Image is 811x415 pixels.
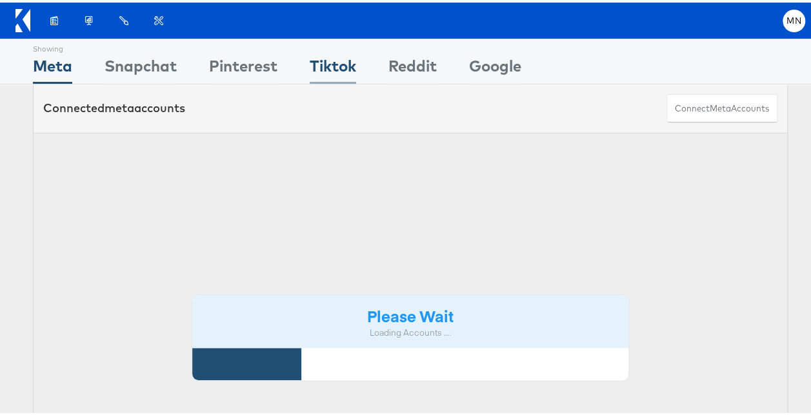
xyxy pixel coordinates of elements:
[786,14,801,23] span: MN
[105,52,177,81] div: Snapchat
[310,52,356,81] div: Tiktok
[388,52,437,81] div: Reddit
[33,52,72,81] div: Meta
[666,92,777,121] button: ConnectmetaAccounts
[202,324,619,336] div: Loading Accounts ....
[105,98,134,113] span: meta
[43,97,185,114] div: Connected accounts
[469,52,521,81] div: Google
[33,37,72,52] div: Showing
[710,100,731,112] span: meta
[209,52,277,81] div: Pinterest
[367,302,454,323] strong: Please Wait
